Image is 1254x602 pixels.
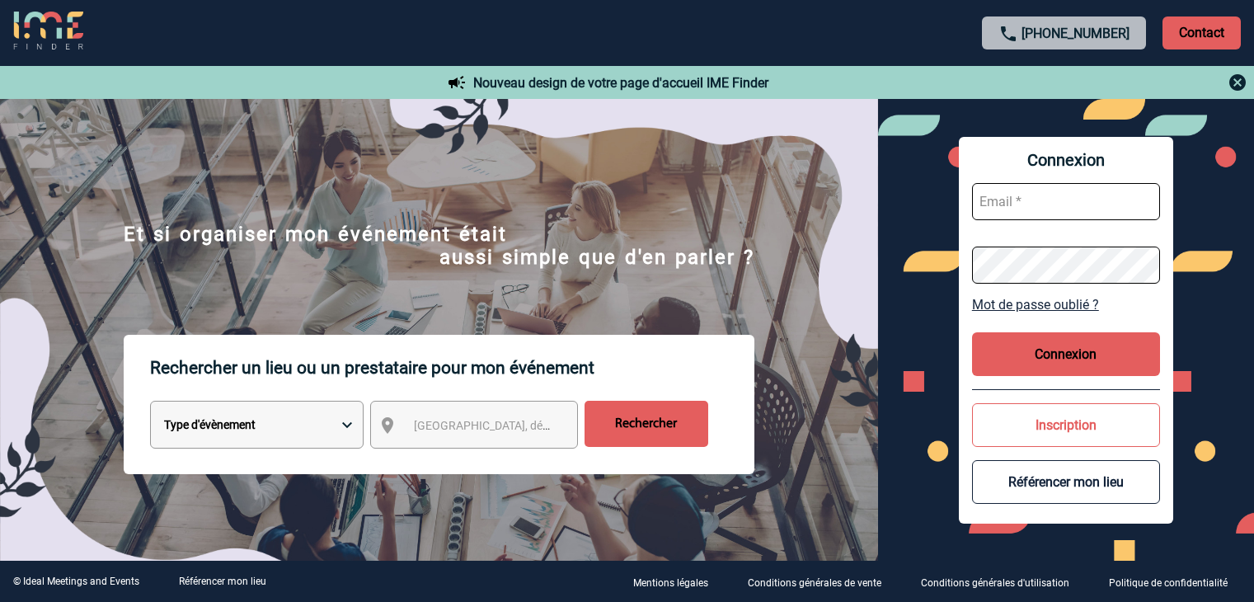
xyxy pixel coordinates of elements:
p: Conditions générales d'utilisation [921,577,1069,589]
p: Mentions légales [633,577,708,589]
p: Politique de confidentialité [1109,577,1228,589]
a: Référencer mon lieu [179,576,266,587]
a: Conditions générales de vente [735,574,908,590]
button: Référencer mon lieu [972,460,1160,504]
div: © Ideal Meetings and Events [13,576,139,587]
span: [GEOGRAPHIC_DATA], département, région... [414,419,643,432]
p: Conditions générales de vente [748,577,881,589]
span: Connexion [972,150,1160,170]
p: Contact [1162,16,1241,49]
input: Rechercher [585,401,708,447]
img: call-24-px.png [998,24,1018,44]
a: Politique de confidentialité [1096,574,1254,590]
p: Rechercher un lieu ou un prestataire pour mon événement [150,335,754,401]
button: Connexion [972,332,1160,376]
button: Inscription [972,403,1160,447]
a: Mot de passe oublié ? [972,297,1160,313]
input: Email * [972,183,1160,220]
a: Conditions générales d'utilisation [908,574,1096,590]
a: [PHONE_NUMBER] [1022,26,1130,41]
a: Mentions légales [620,574,735,590]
